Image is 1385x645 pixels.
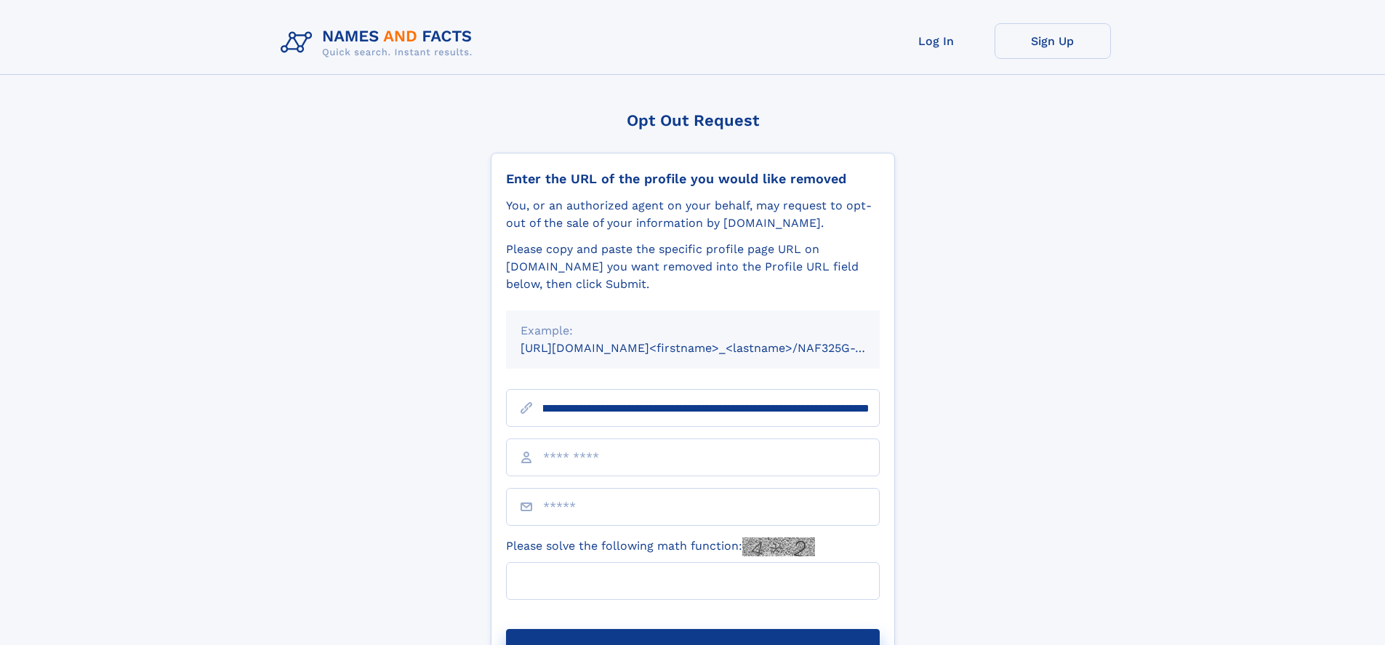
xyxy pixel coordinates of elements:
[521,341,907,355] small: [URL][DOMAIN_NAME]<firstname>_<lastname>/NAF325G-xxxxxxxx
[275,23,484,63] img: Logo Names and Facts
[521,322,865,340] div: Example:
[491,111,895,129] div: Opt Out Request
[878,23,995,59] a: Log In
[506,241,880,293] div: Please copy and paste the specific profile page URL on [DOMAIN_NAME] you want removed into the Pr...
[995,23,1111,59] a: Sign Up
[506,537,815,556] label: Please solve the following math function:
[506,197,880,232] div: You, or an authorized agent on your behalf, may request to opt-out of the sale of your informatio...
[506,171,880,187] div: Enter the URL of the profile you would like removed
